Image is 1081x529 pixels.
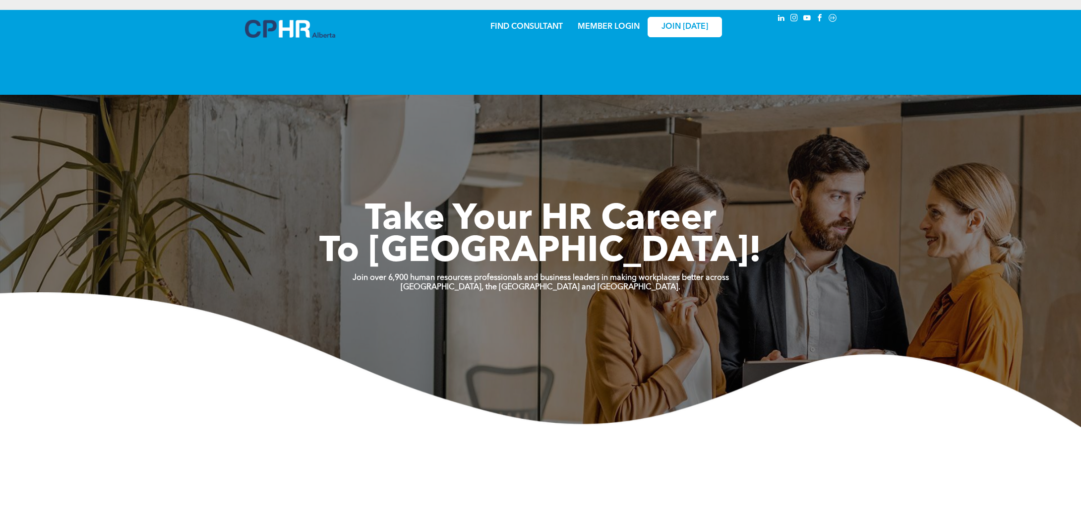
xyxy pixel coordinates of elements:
a: MEMBER LOGIN [578,23,640,31]
span: Take Your HR Career [365,202,717,238]
a: JOIN [DATE] [648,17,722,37]
a: instagram [788,12,799,26]
a: facebook [814,12,825,26]
a: Social network [827,12,838,26]
a: linkedin [776,12,786,26]
span: To [GEOGRAPHIC_DATA]! [319,234,762,270]
strong: Join over 6,900 human resources professionals and business leaders in making workplaces better ac... [353,274,729,282]
span: JOIN [DATE] [661,22,708,32]
strong: [GEOGRAPHIC_DATA], the [GEOGRAPHIC_DATA] and [GEOGRAPHIC_DATA]. [401,283,680,291]
a: youtube [801,12,812,26]
a: FIND CONSULTANT [490,23,563,31]
img: A blue and white logo for cp alberta [245,20,335,38]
